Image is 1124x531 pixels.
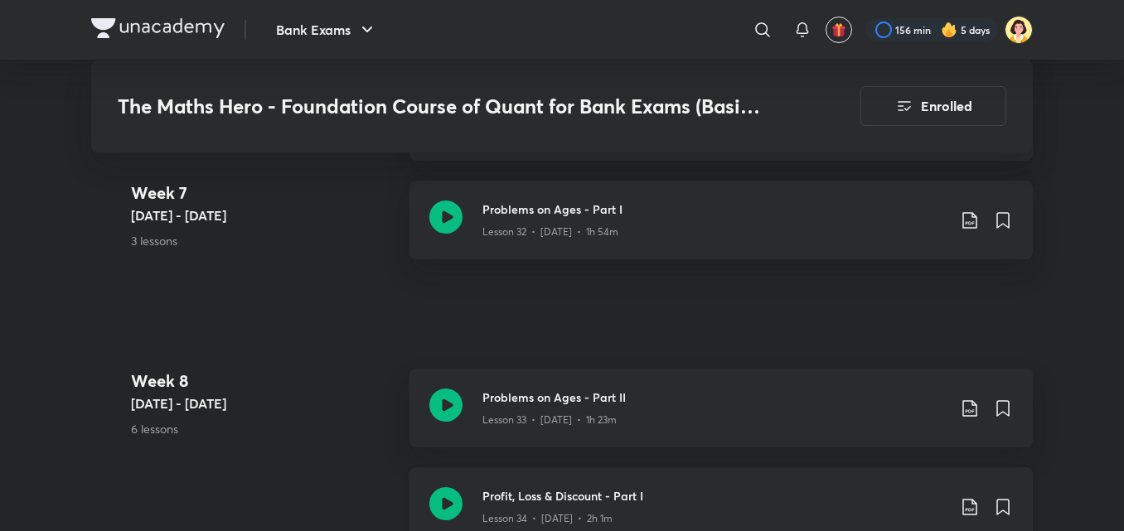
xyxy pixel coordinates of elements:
[482,224,618,239] p: Lesson 32 • [DATE] • 1h 54m
[91,18,225,42] a: Company Logo
[482,200,947,218] h3: Problems on Ages - Part I
[131,420,396,437] p: 6 lessons
[826,17,852,43] button: avatar
[482,413,617,427] p: Lesson 33 • [DATE] • 1h 23m
[131,181,396,205] h4: Week 7
[482,389,947,406] h3: Problems on Ages - Part II
[91,18,225,38] img: Company Logo
[409,181,1033,279] a: Problems on Ages - Part ILesson 32 • [DATE] • 1h 54m
[131,205,396,225] h5: [DATE] - [DATE]
[482,511,613,526] p: Lesson 34 • [DATE] • 2h 1m
[941,22,957,38] img: streak
[131,393,396,413] h5: [DATE] - [DATE]
[131,369,396,393] h4: Week 8
[118,94,767,118] h3: The Maths Hero - Foundation Course of Quant for Bank Exams (Basic to High) 2023
[1005,16,1033,44] img: kk B
[831,22,846,37] img: avatar
[409,369,1033,467] a: Problems on Ages - Part IILesson 33 • [DATE] • 1h 23m
[266,13,387,46] button: Bank Exams
[482,487,947,504] h3: Profit, Loss & Discount - Part I
[131,232,396,249] p: 3 lessons
[860,86,1006,126] button: Enrolled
